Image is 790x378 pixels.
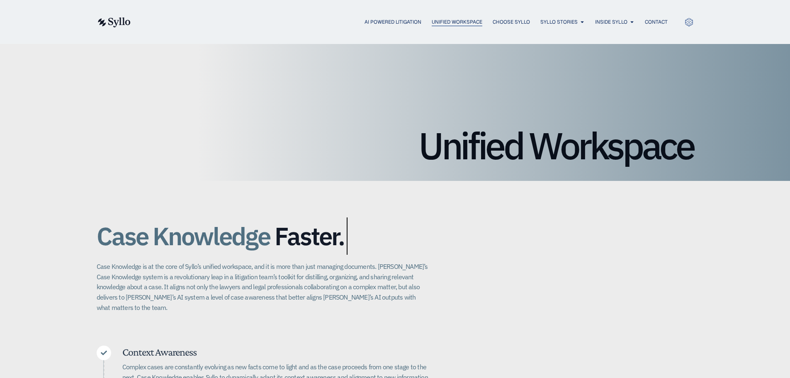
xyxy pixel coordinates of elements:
[595,18,627,26] a: Inside Syllo
[97,127,694,164] h1: Unified Workspace
[97,261,428,312] p: Case Knowledge is at the core of Syllo’s unified workspace, and it is more than just managing doc...
[97,217,270,255] span: Case Knowledge
[493,18,530,26] a: Choose Syllo
[97,17,131,27] img: syllo
[122,346,428,358] h5: Context Awareness
[540,18,578,26] a: Syllo Stories
[147,18,668,26] nav: Menu
[147,18,668,26] div: Menu Toggle
[432,18,482,26] a: Unified Workspace
[365,18,421,26] a: AI Powered Litigation
[645,18,668,26] a: Contact
[275,222,344,250] span: Faster.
